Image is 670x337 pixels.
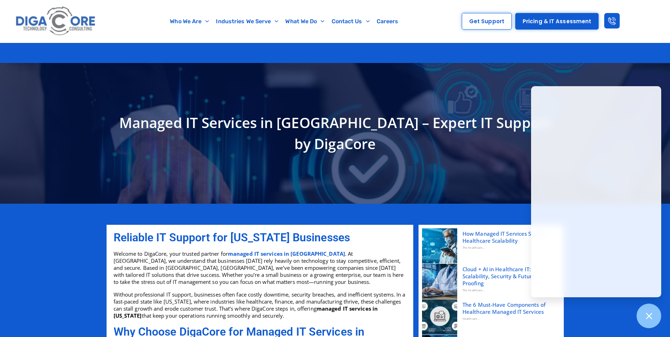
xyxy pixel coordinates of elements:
[462,230,555,244] a: How Managed IT Services Support Healthcare Scalability
[212,13,282,30] a: Industries We Serve
[114,305,378,319] strong: managed IT services in [US_STATE]
[531,86,661,297] iframe: Chatgenie Messenger
[422,264,457,299] img: Cloud + AI in healthcare IT
[228,250,345,257] a: managed IT services in [GEOGRAPHIC_DATA]
[462,315,555,322] div: Healthcare...
[328,13,373,30] a: Contact Us
[462,301,555,315] a: The 6 Must-Have Components of Healthcare Managed IT Services
[114,250,406,285] p: Welcome to DigaCore, your trusted partner for . At [GEOGRAPHIC_DATA], we understand that business...
[515,13,599,30] a: Pricing & IT Assessment
[422,228,457,263] img: How Managed IT Services Support Healthcare Scalability
[166,13,212,30] a: Who We Are
[373,13,402,30] a: Careers
[14,4,98,39] img: Digacore logo 1
[462,244,555,251] div: The healthcare...
[422,299,457,335] img: 6 Key Components of Healthcare Managed IT Services
[462,13,512,30] a: Get Support
[110,112,560,154] h1: Managed IT Services in [GEOGRAPHIC_DATA] – Expert IT Support by DigaCore
[282,13,328,30] a: What We Do
[469,19,504,24] span: Get Support
[132,13,437,30] nav: Menu
[114,291,406,319] p: Without professional IT support, businesses often face costly downtime, security breaches, and in...
[462,266,555,287] a: Cloud + AI in Healthcare IT: Scalability, Security & Future-Proofing
[523,19,591,24] span: Pricing & IT Assessment
[114,232,406,243] h2: Reliable IT Support for [US_STATE] Businesses
[462,287,555,294] div: The healthcare...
